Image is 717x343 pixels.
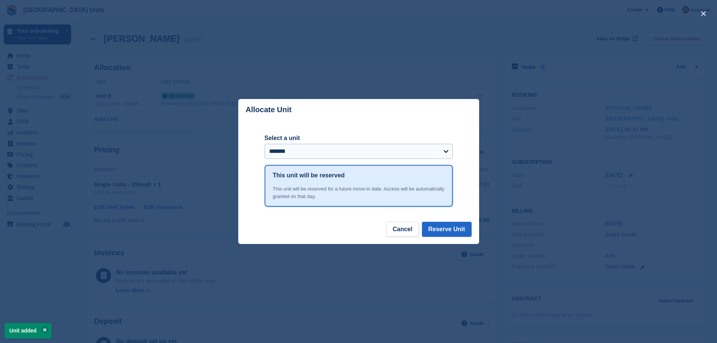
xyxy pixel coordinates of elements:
[273,171,345,180] h1: This unit will be reserved
[697,8,709,20] button: close
[246,105,292,114] p: Allocate Unit
[5,323,52,338] p: Unit added
[273,185,445,200] div: This unit will be reserved for a future move-in date. Access will be automatically granted on tha...
[422,222,472,237] button: Reserve Unit
[386,222,419,237] button: Cancel
[265,134,453,143] label: Select a unit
